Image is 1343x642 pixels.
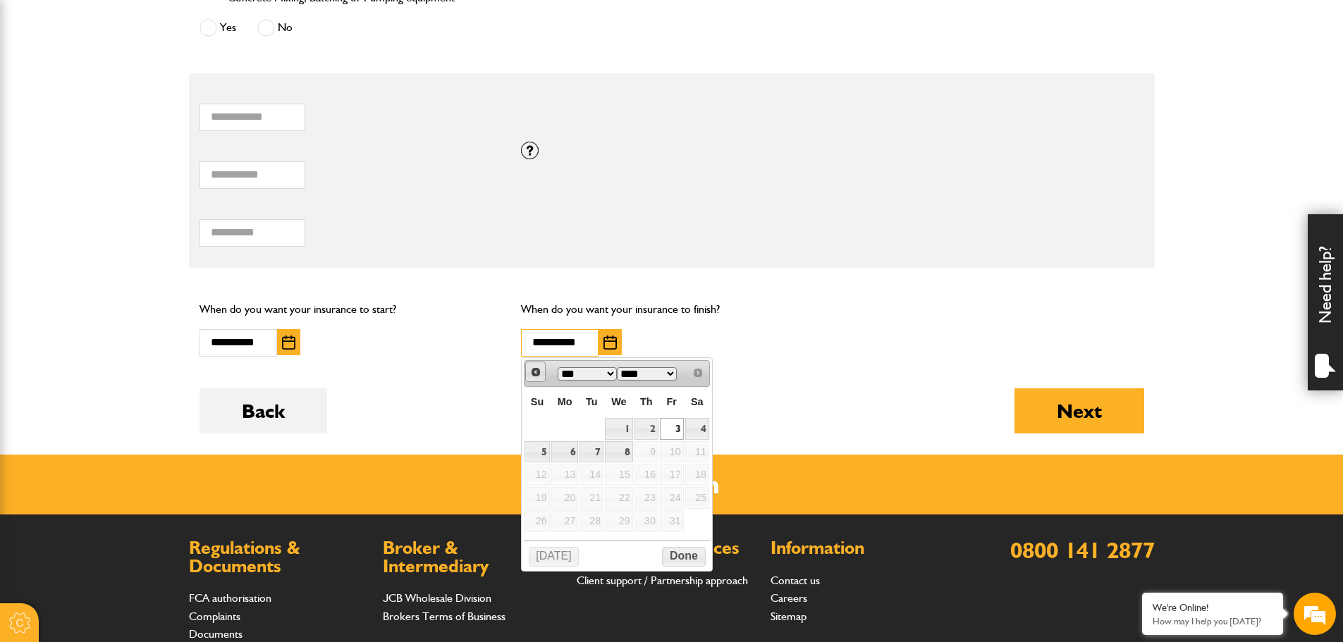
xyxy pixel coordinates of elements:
span: Monday [558,396,572,407]
h2: Regulations & Documents [189,539,369,575]
a: Complaints [189,610,240,623]
span: Thursday [640,396,653,407]
h2: Information [771,539,950,557]
span: Prev [530,366,541,378]
p: When do you want your insurance to finish? [521,300,822,319]
div: We're Online! [1153,602,1273,614]
a: 1 [605,418,632,440]
button: Back [200,388,327,433]
span: Wednesday [611,396,626,407]
a: Client support / Partnership approach [577,574,748,587]
a: 4 [685,418,709,440]
p: When do you want your insurance to start? [200,300,501,319]
a: Sitemap [771,610,807,623]
a: Brokers Terms of Business [383,610,505,623]
button: Done [662,547,705,567]
span: Sunday [531,396,544,407]
button: Next [1014,388,1144,433]
a: Documents [189,627,243,641]
a: 2 [634,418,658,440]
a: Contact us [771,574,820,587]
a: Careers [771,591,807,605]
img: Choose date [282,335,295,350]
a: Prev [525,362,546,382]
span: Friday [667,396,677,407]
img: Choose date [603,335,617,350]
a: JCB Wholesale Division [383,591,491,605]
a: 7 [579,441,603,463]
label: No [257,19,293,37]
a: 6 [551,441,579,463]
span: Tuesday [586,396,598,407]
h2: Broker & Intermediary [383,539,563,575]
span: Saturday [691,396,704,407]
a: 5 [525,441,549,463]
label: Yes [200,19,236,37]
button: [DATE] [529,547,579,567]
a: FCA authorisation [189,591,271,605]
a: 0800 141 2877 [1010,536,1155,564]
a: 3 [660,418,684,440]
a: 8 [605,441,632,463]
p: How may I help you today? [1153,616,1273,626]
div: Need help? [1308,214,1343,390]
